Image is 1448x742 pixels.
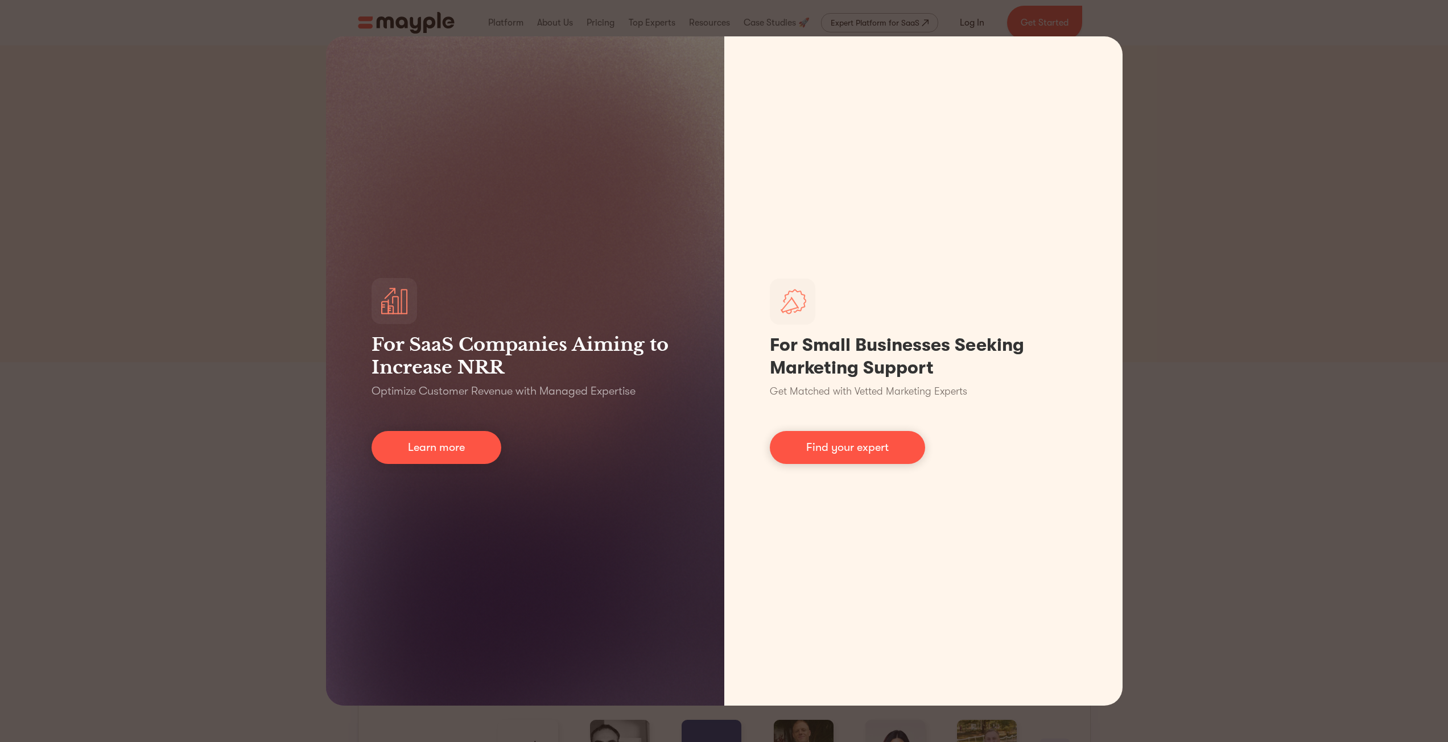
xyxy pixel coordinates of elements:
[770,431,925,464] a: Find your expert
[372,333,679,379] h3: For SaaS Companies Aiming to Increase NRR
[372,383,636,399] p: Optimize Customer Revenue with Managed Expertise
[770,384,967,399] p: Get Matched with Vetted Marketing Experts
[770,334,1077,379] h1: For Small Businesses Seeking Marketing Support
[372,431,501,464] a: Learn more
